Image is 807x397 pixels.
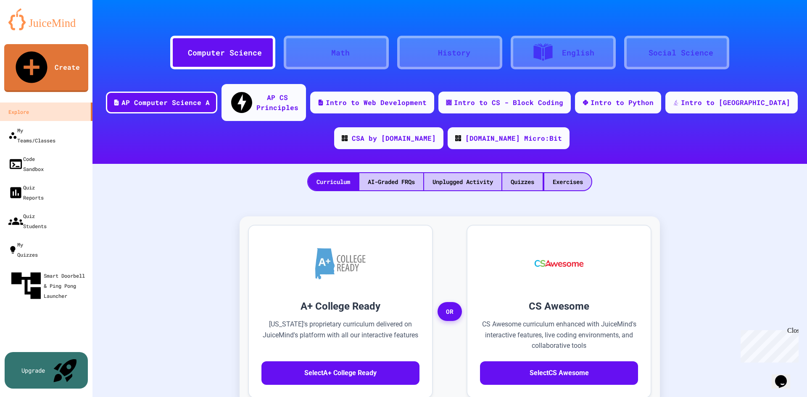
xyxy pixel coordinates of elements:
p: [US_STATE]'s proprietary curriculum delivered on JuiceMind's platform with all our interactive fe... [261,319,419,351]
div: My Teams/Classes [8,125,55,145]
div: Unplugged Activity [424,173,501,190]
div: Exercises [544,173,591,190]
div: Curriculum [308,173,359,190]
div: Upgrade [21,366,45,375]
div: Intro to Python [591,97,654,108]
div: Social Science [649,47,713,58]
div: Intro to [GEOGRAPHIC_DATA] [681,97,790,108]
img: CS Awesome [526,238,592,289]
div: AP CS Principles [256,92,298,113]
div: Intro to CS - Block Coding [454,97,563,108]
img: CODE_logo_RGB.png [455,135,461,141]
button: SelectCS Awesome [480,361,638,385]
h3: A+ College Ready [261,299,419,314]
iframe: chat widget [772,363,799,389]
div: My Quizzes [8,239,38,260]
h3: CS Awesome [480,299,638,314]
div: Computer Science [188,47,262,58]
div: AI-Graded FRQs [359,173,423,190]
div: Quiz Reports [8,182,44,202]
div: English [562,47,594,58]
div: History [438,47,470,58]
div: Smart Doorbell & Ping Pong Launcher [8,268,89,303]
iframe: chat widget [737,327,799,363]
div: Quizzes [502,173,543,190]
img: logo-orange.svg [8,8,84,30]
div: Intro to Web Development [326,97,427,108]
div: Explore [8,107,29,117]
div: CSA by [DOMAIN_NAME] [352,133,436,143]
p: CS Awesome curriculum enhanced with JuiceMind's interactive features, live coding environments, a... [480,319,638,351]
div: Chat with us now!Close [3,3,58,53]
div: Math [331,47,350,58]
span: OR [438,302,462,321]
div: Code Sandbox [8,154,44,174]
img: CODE_logo_RGB.png [342,135,348,141]
div: [DOMAIN_NAME] Micro:Bit [465,133,562,143]
img: A+ College Ready [315,248,366,279]
a: Create [4,44,88,92]
button: SelectA+ College Ready [261,361,419,385]
div: AP Computer Science A [121,97,210,108]
div: Quiz Students [8,211,47,231]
